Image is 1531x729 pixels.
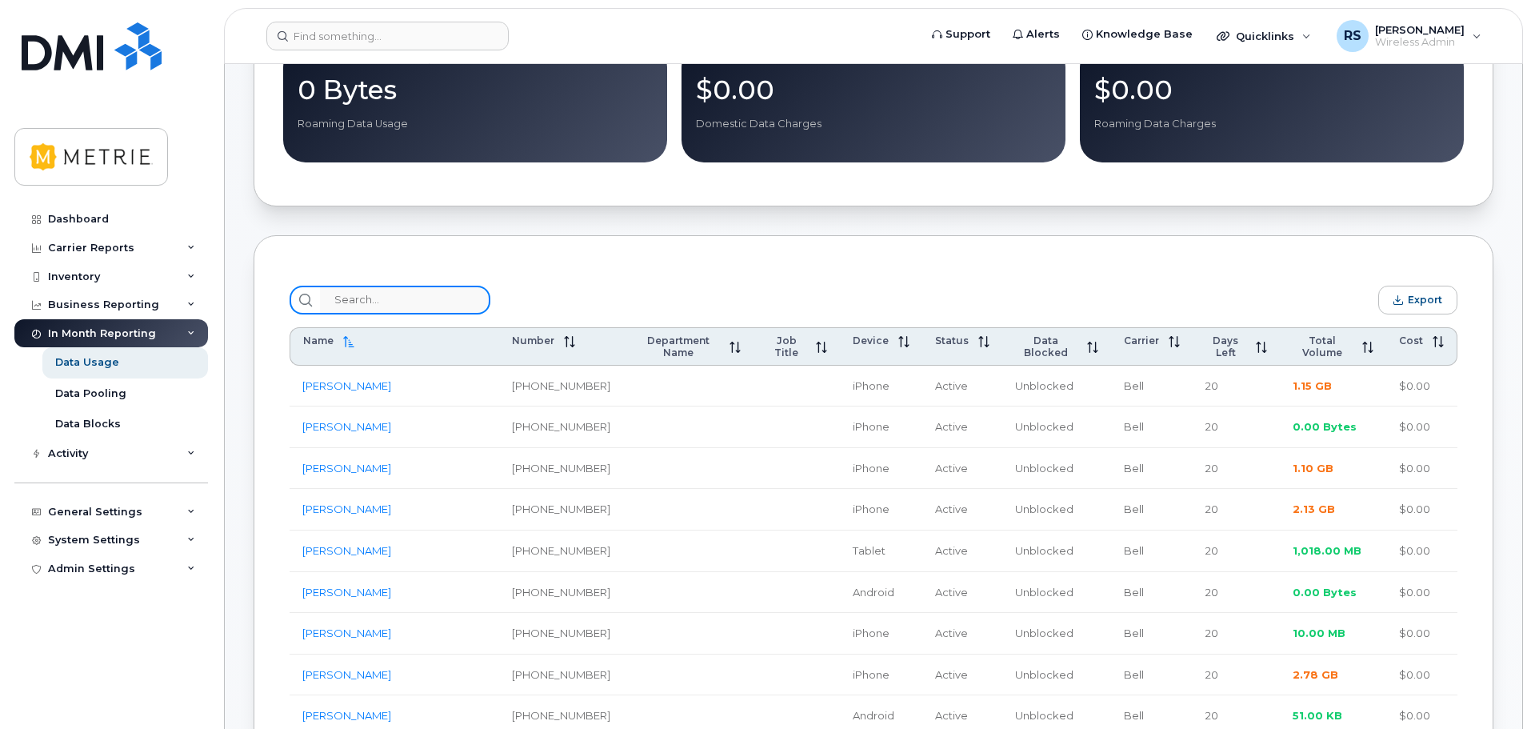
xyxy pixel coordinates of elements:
td: [PHONE_NUMBER] [499,655,623,696]
td: Unblocked [1002,489,1111,531]
span: 1.15 GB [1293,379,1332,392]
span: Number [512,334,554,346]
a: [PERSON_NAME] [302,544,391,557]
span: 51.00 KB [1293,709,1342,722]
td: iPhone [840,489,922,531]
td: [PHONE_NUMBER] [499,448,623,490]
td: [PHONE_NUMBER] [499,531,623,572]
span: RS [1344,26,1361,46]
span: Quicklinks [1236,30,1294,42]
a: Knowledge Base [1071,18,1204,50]
td: 20 [1193,531,1280,572]
td: Active [922,613,1002,655]
span: 0.00 Bytes [1293,420,1357,433]
td: Bell [1111,531,1193,572]
div: Rob Smillie [1325,20,1493,52]
td: $0.00 [1386,655,1457,696]
input: Find something... [266,22,509,50]
span: Knowledge Base [1096,26,1193,42]
td: iPhone [840,407,922,448]
td: Active [922,366,1002,407]
span: Device [853,334,889,346]
td: Unblocked [1002,572,1111,614]
span: Support [945,26,990,42]
a: [PERSON_NAME] [302,627,391,639]
p: $0.00 [696,75,1051,104]
td: 20 [1193,366,1280,407]
td: Android [840,572,922,614]
td: Unblocked [1002,448,1111,490]
td: Bell [1111,407,1193,448]
td: iPhone [840,613,922,655]
td: [PHONE_NUMBER] [499,572,623,614]
span: 2.13 GB [1293,503,1335,515]
p: Roaming Data Charges [1094,117,1449,131]
span: Name [303,334,334,346]
span: 0.00 Bytes [1293,586,1357,599]
td: $0.00 [1386,448,1457,490]
div: Quicklinks [1205,20,1322,52]
span: Data Blocked [1015,334,1077,358]
td: Bell [1111,613,1193,655]
button: Export [1378,286,1457,314]
p: Domestic Data Charges [696,117,1051,131]
td: Unblocked [1002,531,1111,572]
span: 1,018.00 MB [1293,544,1361,557]
p: $0.00 [1094,75,1449,104]
p: 0 Bytes [298,75,653,104]
span: 10.00 MB [1293,627,1345,639]
td: 20 [1193,655,1280,696]
td: $0.00 [1386,572,1457,614]
span: 2.78 GB [1293,668,1338,681]
td: [PHONE_NUMBER] [499,407,623,448]
span: Total Volume [1293,334,1353,358]
span: Days Left [1205,334,1246,358]
td: Bell [1111,448,1193,490]
a: Support [921,18,1001,50]
span: Job Title [766,334,805,358]
td: Bell [1111,572,1193,614]
td: Active [922,655,1002,696]
span: 1.10 GB [1293,462,1333,475]
td: Active [922,531,1002,572]
td: Bell [1111,489,1193,531]
span: [PERSON_NAME] [1375,23,1465,36]
td: [PHONE_NUMBER] [499,489,623,531]
span: Status [935,334,969,346]
input: Search... [320,286,490,314]
td: [PHONE_NUMBER] [499,613,623,655]
td: Active [922,407,1002,448]
a: [PERSON_NAME] [302,668,391,681]
td: Unblocked [1002,366,1111,407]
a: [PERSON_NAME] [302,420,391,433]
span: Export [1408,294,1442,306]
td: Tablet [840,531,922,572]
a: Alerts [1001,18,1071,50]
td: iPhone [840,366,922,407]
p: Roaming Data Usage [298,117,653,131]
span: Department Name [636,334,721,358]
a: [PERSON_NAME] [302,709,391,722]
span: Cost [1399,334,1423,346]
td: $0.00 [1386,407,1457,448]
td: 20 [1193,407,1280,448]
td: Bell [1111,366,1193,407]
td: 20 [1193,489,1280,531]
a: [PERSON_NAME] [302,503,391,515]
td: $0.00 [1386,531,1457,572]
td: iPhone [840,448,922,490]
td: Unblocked [1002,655,1111,696]
td: Active [922,572,1002,614]
span: Carrier [1124,334,1159,346]
td: Active [922,448,1002,490]
td: [PHONE_NUMBER] [499,366,623,407]
span: Wireless Admin [1375,36,1465,49]
td: iPhone [840,655,922,696]
a: [PERSON_NAME] [302,462,391,475]
a: [PERSON_NAME] [302,586,391,599]
td: 20 [1193,572,1280,614]
td: Unblocked [1002,407,1111,448]
td: Active [922,489,1002,531]
td: $0.00 [1386,489,1457,531]
td: 20 [1193,448,1280,490]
